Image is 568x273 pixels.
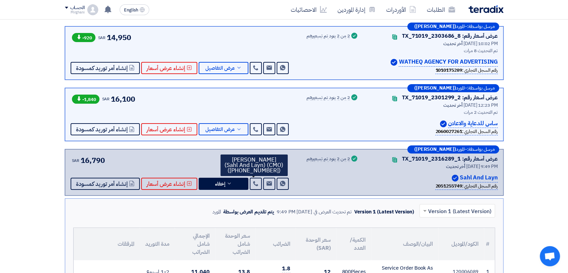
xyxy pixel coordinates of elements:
[199,62,248,74] button: عرض التفاصيل
[469,5,503,13] img: Teradix logo
[399,58,497,67] p: WATHEQ AGENCY FOR ADVERTISING
[354,208,414,216] div: Version 1 (Latest Version)
[223,208,274,216] div: يتم تقديم العرض بواسطة
[467,147,495,152] span: مرسل بواسطة:
[467,24,495,29] span: مرسل بواسطة:
[307,157,350,162] div: 2 من 2 بنود تم تسعيرهم
[336,228,371,260] th: الكمية/العدد
[456,147,464,152] span: المورد
[381,2,421,18] a: الأوردرات
[255,228,296,260] th: الضرائب
[452,175,458,181] img: Verified Account
[332,2,381,18] a: إدارة الموردين
[435,128,462,135] b: 2060027261
[466,163,498,170] span: [DATE] 9:49 PM
[205,127,235,132] span: عرض التفاصيل
[120,4,149,15] button: English
[199,123,248,135] button: عرض التفاصيل
[277,208,352,216] div: تم تحديث العرض في [DATE] 9:49 PM
[402,94,498,102] div: عرض أسعار رقم: TX_71019_2301299_2
[215,181,225,186] span: إخفاء
[440,121,447,127] img: Verified Account
[282,265,290,273] span: 1.8
[438,228,484,260] th: الكود/الموديل
[147,181,185,186] span: إنشاء عرض أسعار
[414,86,456,91] b: ([PERSON_NAME])
[402,32,498,40] div: عرض أسعار رقم: TX_71019_2303686_8
[443,40,462,47] span: أخر تحديث
[414,24,456,29] b: ([PERSON_NAME])
[72,158,80,164] span: SAR
[98,35,106,41] span: SAR
[460,173,498,182] p: Sahl And Layn
[102,96,110,102] span: SAR
[435,67,462,74] b: 1010175289
[421,2,460,18] a: الطلبات
[87,4,98,15] img: profile_test.png
[65,10,85,14] div: Mirghani
[307,34,350,39] div: 2 من 2 بنود تم تسعيرهم
[71,178,140,190] button: إنشاء أمر توريد كمسودة
[212,208,221,216] div: المورد
[367,47,498,54] div: تم التحديث 8 مرات
[414,147,456,152] b: ([PERSON_NAME])
[448,119,497,128] p: ساس للدعاية والاعلان
[391,59,397,66] img: Verified Account
[446,163,465,170] span: أخر تحديث
[307,95,350,101] div: 2 من 2 بنود تم تسعيرهم
[456,86,464,91] span: المورد
[435,67,497,74] div: رقم السجل التجاري :
[463,102,498,109] span: [DATE] 12:23 PM
[70,5,85,11] div: الحساب
[443,102,462,109] span: أخر تحديث
[220,155,288,176] div: [PERSON_NAME] (CMO) (Sahl And Layn) ([PHONE_NUMBER])
[72,95,99,104] span: -1,840
[371,228,438,260] th: البيان/الوصف
[484,228,495,260] th: #
[111,94,135,105] span: 16,100
[141,123,197,135] button: إنشاء عرض أسعار
[74,228,140,260] th: المرفقات
[72,33,95,42] span: -920
[296,228,336,260] th: سعر الوحدة (SAR)
[107,32,131,43] span: 14,950
[463,40,498,47] span: [DATE] 10:02 PM
[147,127,185,132] span: إنشاء عرض أسعار
[435,182,462,190] b: 2051255749
[81,155,105,166] span: 16,790
[285,2,332,18] a: الاحصائيات
[205,66,235,71] span: عرض التفاصيل
[407,145,499,153] div: –
[124,8,138,12] span: English
[140,228,175,260] th: مدة التوريد
[147,66,185,71] span: إنشاء عرض أسعار
[435,128,497,135] div: رقم السجل التجاري :
[199,178,248,190] button: إخفاء
[456,24,464,29] span: المورد
[141,62,197,74] button: إنشاء عرض أسعار
[402,155,498,163] div: عرض أسعار رقم: TX_71019_2316289_1
[71,62,140,74] button: إنشاء أمر توريد كمسودة
[367,109,498,116] div: تم التحديث 2 مرات
[215,228,255,260] th: سعر الوحدة شامل الضرائب
[407,23,499,31] div: –
[76,127,128,132] span: إنشاء أمر توريد كمسودة
[76,66,128,71] span: إنشاء أمر توريد كمسودة
[467,86,495,91] span: مرسل بواسطة:
[435,182,497,190] div: رقم السجل التجاري :
[71,123,140,135] button: إنشاء أمر توريد كمسودة
[540,246,560,266] a: Open chat
[175,228,215,260] th: الإجمالي شامل الضرائب
[407,84,499,92] div: –
[76,181,128,186] span: إنشاء أمر توريد كمسودة
[141,178,197,190] button: إنشاء عرض أسعار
